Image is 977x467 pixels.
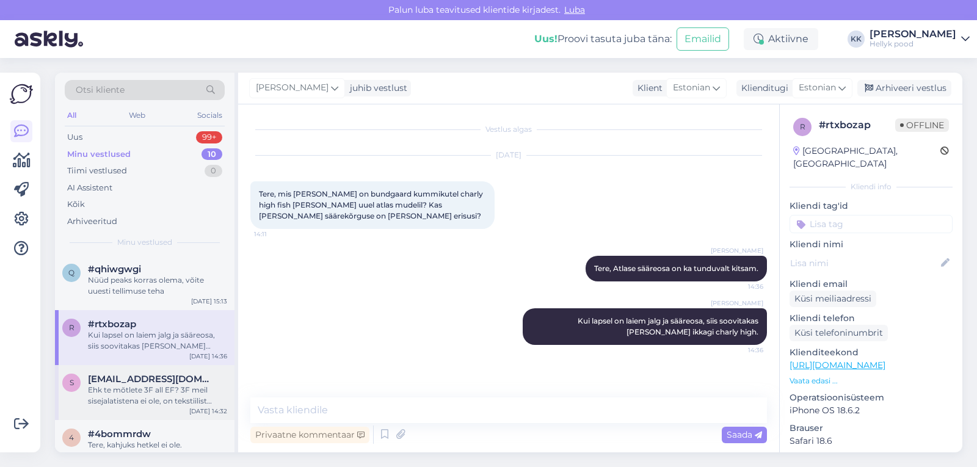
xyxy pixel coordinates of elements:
[790,181,953,192] div: Kliendi info
[848,31,865,48] div: KK
[673,81,710,95] span: Estonian
[790,238,953,251] p: Kliendi nimi
[191,297,227,306] div: [DATE] 15:13
[256,81,329,95] span: [PERSON_NAME]
[870,39,956,49] div: Hellyk pood
[870,29,970,49] a: [PERSON_NAME]Hellyk pood
[534,33,558,45] b: Uus!
[345,82,407,95] div: juhib vestlust
[65,107,79,123] div: All
[790,256,939,270] input: Lisa nimi
[736,82,788,95] div: Klienditugi
[195,107,225,123] div: Socials
[67,131,82,143] div: Uus
[88,440,227,451] div: Tere, kahjuks hetkel ei ole.
[67,215,117,228] div: Arhiveeritud
[189,352,227,361] div: [DATE] 14:36
[790,325,888,341] div: Küsi telefoninumbrit
[857,80,951,96] div: Arhiveeri vestlus
[250,124,767,135] div: Vestlus algas
[711,246,763,255] span: [PERSON_NAME]
[717,346,763,355] span: 14:36
[633,82,663,95] div: Klient
[561,4,589,15] span: Luba
[793,145,940,170] div: [GEOGRAPHIC_DATA], [GEOGRAPHIC_DATA]
[534,32,672,46] div: Proovi tasuta juba täna:
[790,291,876,307] div: Küsi meiliaadressi
[88,385,227,407] div: Ehk te mõtlete 3F all EF? 3F meil sisejalatistena ei ole, on tekstiilist tossud. Kõiki jalanõusid...
[717,282,763,291] span: 14:36
[790,312,953,325] p: Kliendi telefon
[790,375,953,386] p: Vaata edasi ...
[67,165,127,177] div: Tiimi vestlused
[790,278,953,291] p: Kliendi email
[88,275,227,297] div: Nüüd peaks korras olema, võite uuesti tellimuse teha
[88,374,215,385] span: svea@teemantpuurija.ee
[254,230,300,239] span: 14:11
[895,118,949,132] span: Offline
[189,407,227,416] div: [DATE] 14:32
[594,264,758,273] span: Tere, Atlase sääreosa on ka tunduvalt kitsam.
[790,215,953,233] input: Lisa tag
[88,330,227,352] div: Kui lapsel on laiem jalg ja sääreosa, siis soovitakas [PERSON_NAME] ikkagi charly high.
[88,264,141,275] span: #qhiwgwgi
[790,391,953,404] p: Operatsioonisüsteem
[69,433,74,442] span: 4
[790,346,953,359] p: Klienditeekond
[88,429,151,440] span: #4bommrdw
[711,299,763,308] span: [PERSON_NAME]
[800,122,805,131] span: r
[10,82,33,106] img: Askly Logo
[250,427,369,443] div: Privaatne kommentaar
[677,27,729,51] button: Emailid
[202,148,222,161] div: 10
[790,435,953,447] p: Safari 18.6
[819,118,895,132] div: # rtxbozap
[69,323,74,332] span: r
[790,422,953,435] p: Brauser
[799,81,836,95] span: Estonian
[67,198,85,211] div: Kõik
[578,316,760,336] span: Kui lapsel on laiem jalg ja sääreosa, siis soovitakas [PERSON_NAME] ikkagi charly high.
[189,451,227,460] div: [DATE] 14:23
[117,237,172,248] span: Minu vestlused
[744,28,818,50] div: Aktiivne
[76,84,125,96] span: Otsi kliente
[790,200,953,212] p: Kliendi tag'id
[727,429,762,440] span: Saada
[205,165,222,177] div: 0
[88,319,136,330] span: #rtxbozap
[259,189,485,220] span: Tere, mis [PERSON_NAME] on bundgaard kummikutel charly high fish [PERSON_NAME] uuel atlas mudelil...
[70,378,74,387] span: s
[250,150,767,161] div: [DATE]
[68,268,74,277] span: q
[67,148,131,161] div: Minu vestlused
[790,360,885,371] a: [URL][DOMAIN_NAME]
[870,29,956,39] div: [PERSON_NAME]
[790,404,953,417] p: iPhone OS 18.6.2
[126,107,148,123] div: Web
[196,131,222,143] div: 99+
[67,182,112,194] div: AI Assistent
